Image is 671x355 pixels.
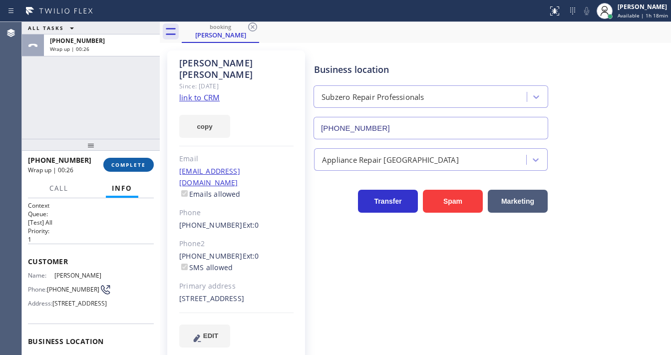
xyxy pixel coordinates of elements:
span: ALL TASKS [28,24,64,31]
div: Phone2 [179,238,294,250]
span: [PHONE_NUMBER] [50,36,105,45]
span: [PHONE_NUMBER] [47,286,99,293]
span: COMPLETE [111,161,146,168]
span: Name: [28,272,54,279]
div: Appliance Repair [GEOGRAPHIC_DATA] [322,154,459,165]
div: Primary address [179,281,294,292]
span: Business location [28,337,154,346]
button: Mute [580,4,594,18]
input: Emails allowed [181,190,188,197]
span: Phone: [28,286,47,293]
span: Wrap up | 00:26 [28,166,73,174]
label: SMS allowed [179,263,233,272]
div: [PERSON_NAME] [183,30,258,39]
span: Available | 1h 18min [618,12,668,19]
span: Ext: 0 [243,220,259,230]
button: COMPLETE [103,158,154,172]
div: [PERSON_NAME] [618,2,668,11]
div: Email [179,153,294,165]
h1: Context [28,201,154,210]
p: [Test] All [28,218,154,227]
button: copy [179,115,230,138]
span: Customer [28,257,154,266]
span: Ext: 0 [243,251,259,261]
span: [STREET_ADDRESS] [52,300,107,307]
a: [EMAIL_ADDRESS][DOMAIN_NAME] [179,166,240,187]
p: 1 [28,235,154,244]
label: Emails allowed [179,189,241,199]
div: Edith Weisfeld [183,20,258,42]
button: Transfer [358,190,418,213]
button: Info [106,179,138,198]
a: [PHONE_NUMBER] [179,251,243,261]
button: Call [43,179,74,198]
div: booking [183,23,258,30]
input: SMS allowed [181,264,188,270]
span: [PHONE_NUMBER] [28,155,91,165]
button: EDIT [179,325,230,348]
span: Call [49,184,68,193]
button: Spam [423,190,483,213]
h2: Queue: [28,210,154,218]
div: [PERSON_NAME] [PERSON_NAME] [179,57,294,80]
div: Phone [179,207,294,219]
div: Since: [DATE] [179,80,294,92]
span: [PERSON_NAME] [54,272,104,279]
span: EDIT [203,332,218,340]
a: [PHONE_NUMBER] [179,220,243,230]
button: ALL TASKS [22,22,84,34]
span: Wrap up | 00:26 [50,45,89,52]
div: Business location [314,63,548,76]
input: Phone Number [314,117,548,139]
h2: Priority: [28,227,154,235]
span: Address: [28,300,52,307]
button: Marketing [488,190,548,213]
a: link to CRM [179,92,220,102]
div: Subzero Repair Professionals [322,91,424,103]
div: [STREET_ADDRESS] [179,293,294,305]
span: Info [112,184,132,193]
